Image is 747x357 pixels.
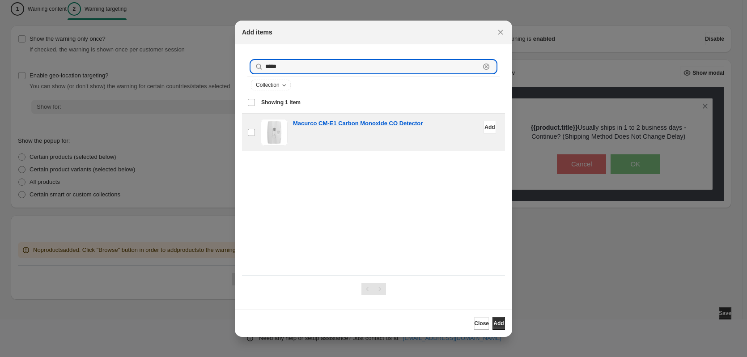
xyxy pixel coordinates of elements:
[492,317,505,330] button: Add
[484,121,496,133] button: Add
[293,119,423,128] a: Macurco CM-E1 Carbon Monoxide CO Detector
[261,99,301,106] span: Showing 1 item
[482,62,491,71] button: Clear
[484,123,495,131] span: Add
[251,80,290,90] button: Collection
[474,320,489,327] span: Close
[493,320,504,327] span: Add
[256,81,280,89] span: Collection
[474,317,489,330] button: Close
[261,119,288,146] img: Macurco CM-E1 Carbon Monoxide CO Detector
[242,28,272,37] h2: Add items
[494,26,507,38] button: Close
[361,283,386,295] nav: Pagination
